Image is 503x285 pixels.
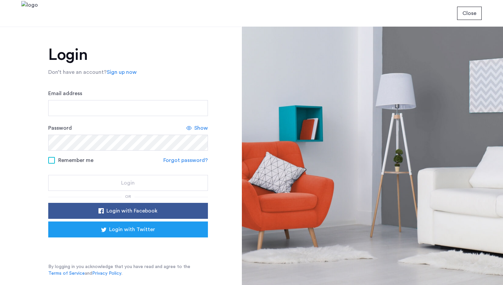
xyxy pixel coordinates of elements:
img: logo [21,1,38,26]
span: Don’t have an account? [48,70,107,75]
span: Remember me [58,156,93,164]
span: Show [194,124,208,132]
a: Sign up now [107,68,137,76]
span: Login with Twitter [109,225,155,233]
label: Email address [48,89,82,97]
button: button [48,203,208,219]
a: Terms of Service [48,270,85,277]
button: button [48,221,208,237]
a: Forgot password? [163,156,208,164]
p: By logging in you acknowledge that you have read and agree to the and . [48,263,208,277]
span: or [125,195,131,199]
span: Login [121,179,135,187]
button: button [457,7,482,20]
a: Privacy Policy [92,270,121,277]
label: Password [48,124,72,132]
button: button [48,175,208,191]
span: Close [462,9,476,17]
span: Login with Facebook [106,207,157,215]
h1: Login [48,47,208,63]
